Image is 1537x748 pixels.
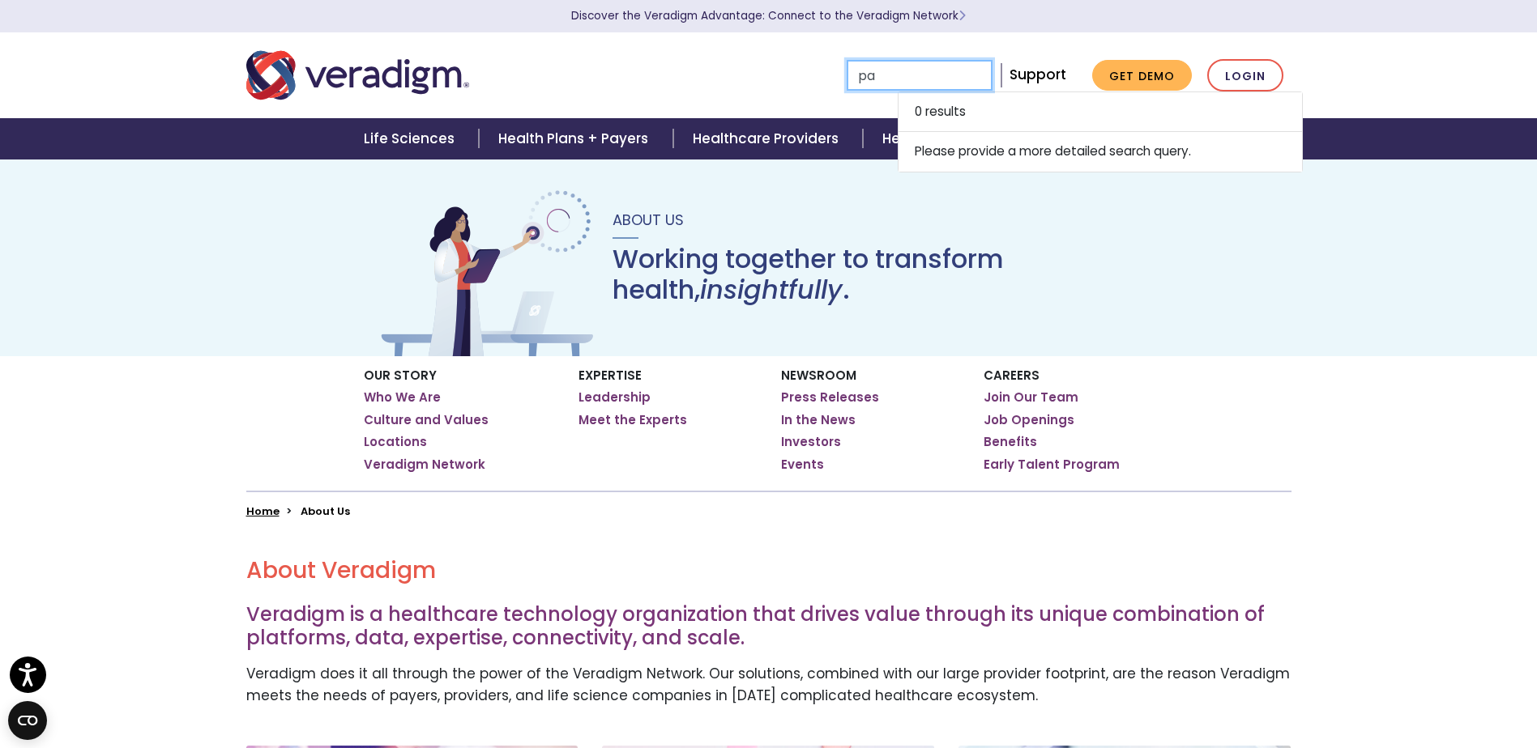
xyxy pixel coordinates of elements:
[1092,60,1192,91] a: Get Demo
[1226,631,1518,729] iframe: Drift Chat Widget
[1010,65,1066,84] a: Support
[344,118,479,159] a: Life Sciences
[364,457,485,473] a: Veradigm Network
[847,60,993,91] input: Search
[246,49,469,102] img: Veradigm logo
[613,244,1160,306] h1: Working together to transform health, .
[898,132,1303,172] li: Please provide a more detailed search query.
[613,210,684,230] span: About Us
[781,434,841,450] a: Investors
[984,434,1037,450] a: Benefits
[579,389,651,406] a: Leadership
[246,557,1292,584] h2: About Veradigm
[984,412,1074,428] a: Job Openings
[1207,59,1283,92] a: Login
[579,412,687,428] a: Meet the Experts
[984,457,1120,473] a: Early Talent Program
[984,389,1078,406] a: Join Our Team
[863,118,1029,159] a: Health IT Vendors
[958,8,966,23] span: Learn More
[700,271,843,308] em: insightfully
[781,412,856,428] a: In the News
[364,412,489,428] a: Culture and Values
[364,389,441,406] a: Who We Are
[246,603,1292,650] h3: Veradigm is a healthcare technology organization that drives value through its unique combination...
[781,389,879,406] a: Press Releases
[364,434,427,450] a: Locations
[781,457,824,473] a: Events
[898,91,1303,132] li: 0 results
[571,8,966,23] a: Discover the Veradigm Advantage: Connect to the Veradigm NetworkLearn More
[246,663,1292,707] p: Veradigm does it all through the power of the Veradigm Network. Our solutions, combined with our ...
[8,701,47,740] button: Open CMP widget
[673,118,863,159] a: Healthcare Providers
[479,118,672,159] a: Health Plans + Payers
[246,504,280,519] a: Home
